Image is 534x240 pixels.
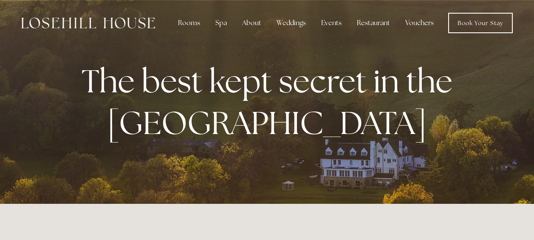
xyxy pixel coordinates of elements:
[209,14,234,31] div: Spa
[398,14,441,31] a: Vouchers
[21,17,155,29] img: Losehill House
[314,14,348,31] div: Events
[171,14,207,31] div: Rooms
[235,14,268,31] div: About
[350,14,397,31] div: Restaurant
[82,60,459,143] strong: The best kept secret in the [GEOGRAPHIC_DATA]
[448,13,513,33] a: Book Your Stay
[270,14,313,31] div: Weddings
